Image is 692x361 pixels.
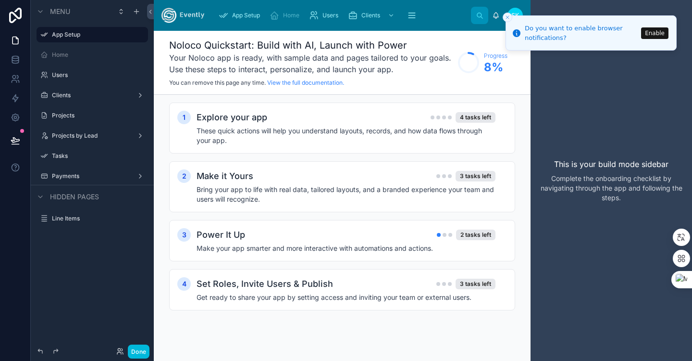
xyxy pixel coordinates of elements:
label: Line Items [52,215,142,222]
label: Projects by Lead [52,132,129,140]
img: App logo [161,8,204,23]
h3: Your Noloco app is ready, with sample data and pages tailored to your goals. Use these steps to i... [169,52,453,75]
div: scrollable content [212,5,471,26]
button: Done [128,345,149,359]
span: 8 % [484,60,507,75]
label: Projects [52,112,142,119]
p: Complete the onboarding checklist by navigating through the app and following the steps. [538,174,684,203]
a: Clients [345,7,399,24]
h1: Noloco Quickstart: Build with AI, Launch with Power [169,39,453,52]
span: Hidden pages [50,192,99,202]
span: Home [283,12,299,19]
label: Home [52,51,142,59]
a: Home [267,7,306,24]
span: Progress [484,52,507,60]
a: App Setup [216,7,267,24]
label: Payments [52,172,129,180]
p: This is your build mode sidebar [554,158,668,170]
span: You can remove this page any time. [169,79,266,86]
label: Tasks [52,152,142,160]
span: Menu [50,7,70,16]
label: Users [52,71,142,79]
span: App Setup [232,12,260,19]
div: Do you want to enable browser notifications? [525,24,638,42]
label: App Setup [52,31,142,39]
span: Clients [361,12,380,19]
button: Enable [641,27,668,39]
button: Close toast [503,13,512,22]
a: Users [306,7,345,24]
span: Users [322,12,338,19]
label: Clients [52,91,129,99]
a: View the full documentation. [267,79,344,86]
